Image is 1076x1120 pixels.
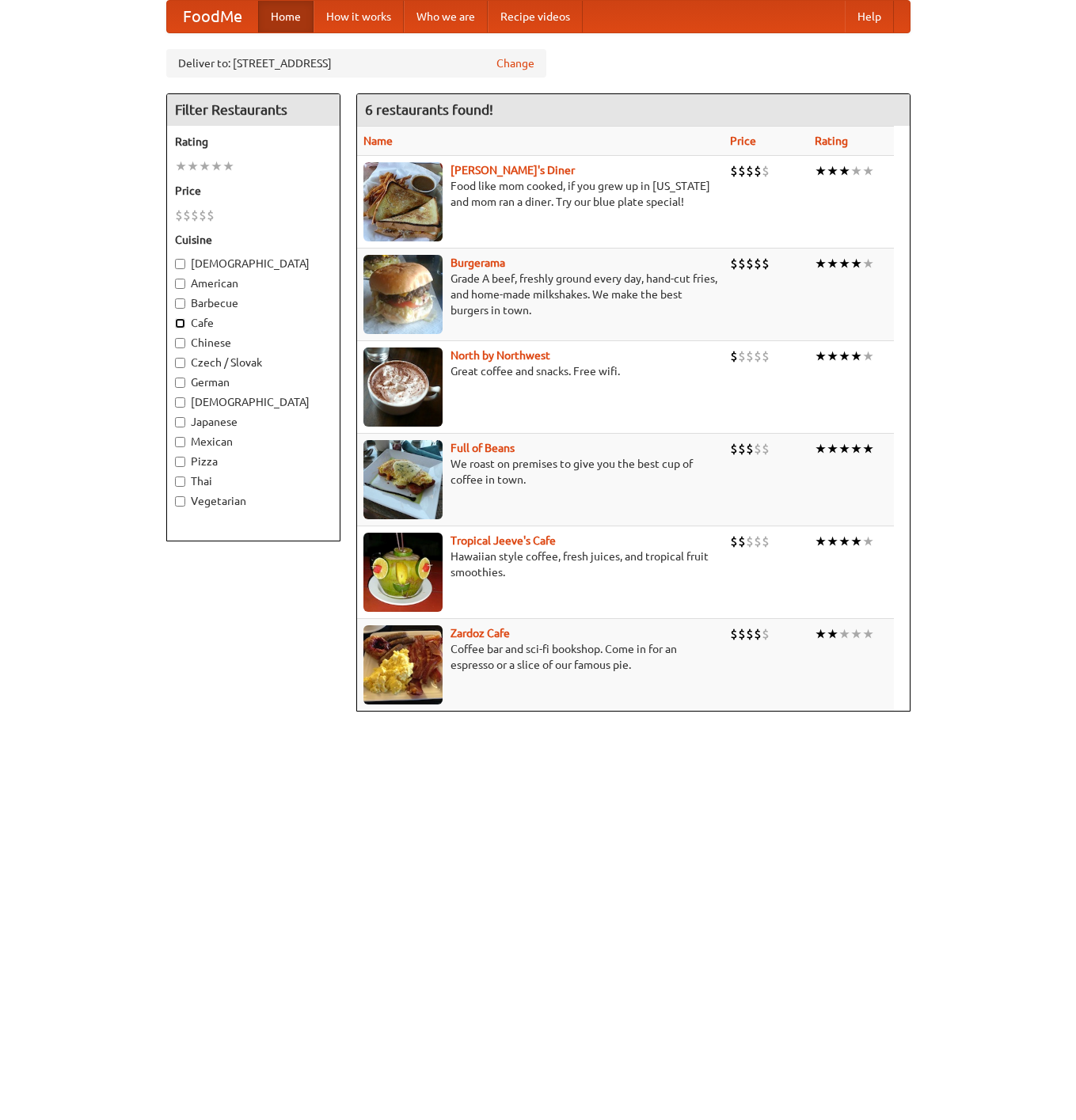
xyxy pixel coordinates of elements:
[762,625,770,643] li: $
[451,442,515,454] a: Full of Beans
[175,496,185,507] input: Vegetarian
[762,255,770,272] li: $
[815,347,827,365] li: ★
[815,440,827,457] li: ★
[258,1,314,32] a: Home
[175,397,185,408] input: [DEMOGRAPHIC_DATA]
[827,347,838,365] li: ★
[451,164,575,177] a: [PERSON_NAME]'s Diner
[827,440,838,457] li: ★
[404,1,488,32] a: Who we are
[175,493,332,509] label: Vegetarian
[730,347,738,365] li: $
[175,338,185,348] input: Chinese
[754,162,762,180] li: $
[207,207,215,224] li: $
[762,533,770,550] li: $
[451,627,510,640] b: Zardoz Cafe
[762,440,770,457] li: $
[862,533,874,550] li: ★
[363,363,717,379] p: Great coffee and snacks. Free wifi.
[363,625,443,704] img: zardoz.jpg
[175,394,332,410] label: [DEMOGRAPHIC_DATA]
[746,533,754,550] li: $
[838,162,850,180] li: ★
[754,440,762,457] li: $
[175,232,332,248] h5: Cuisine
[496,55,534,71] a: Change
[175,275,332,291] label: American
[175,315,332,331] label: Cafe
[199,207,207,224] li: $
[862,440,874,457] li: ★
[815,533,827,550] li: ★
[363,440,443,519] img: beans.jpg
[838,625,850,643] li: ★
[754,625,762,643] li: $
[175,256,332,271] label: [DEMOGRAPHIC_DATA]
[365,102,493,117] ng-pluralize: 6 restaurants found!
[175,335,332,351] label: Chinese
[730,255,738,272] li: $
[738,440,746,457] li: $
[175,183,332,199] h5: Price
[175,207,183,224] li: $
[862,162,874,180] li: ★
[827,625,838,643] li: ★
[451,534,556,547] a: Tropical Jeeve's Cafe
[738,625,746,643] li: $
[730,440,738,457] li: $
[738,162,746,180] li: $
[175,417,185,427] input: Japanese
[211,158,222,175] li: ★
[175,476,185,487] input: Thai
[850,440,862,457] li: ★
[363,135,393,147] a: Name
[363,533,443,612] img: jeeves.jpg
[191,207,199,224] li: $
[730,135,756,147] a: Price
[363,255,443,334] img: burgerama.jpg
[762,162,770,180] li: $
[175,298,185,309] input: Barbecue
[746,255,754,272] li: $
[815,162,827,180] li: ★
[451,256,505,269] a: Burgerama
[363,178,717,210] p: Food like mom cooked, if you grew up in [US_STATE] and mom ran a diner. Try our blue plate special!
[850,255,862,272] li: ★
[738,347,746,365] li: $
[363,549,717,580] p: Hawaiian style coffee, fresh juices, and tropical fruit smoothies.
[762,347,770,365] li: $
[222,158,234,175] li: ★
[850,347,862,365] li: ★
[175,457,185,467] input: Pizza
[175,355,332,370] label: Czech / Slovak
[175,378,185,388] input: German
[838,255,850,272] li: ★
[827,533,838,550] li: ★
[451,349,550,362] a: North by Northwest
[175,134,332,150] h5: Rating
[862,347,874,365] li: ★
[746,625,754,643] li: $
[850,625,862,643] li: ★
[175,295,332,311] label: Barbecue
[754,347,762,365] li: $
[815,135,848,147] a: Rating
[314,1,404,32] a: How it works
[175,318,185,328] input: Cafe
[838,533,850,550] li: ★
[167,1,258,32] a: FoodMe
[746,347,754,365] li: $
[175,473,332,489] label: Thai
[363,162,443,241] img: sallys.jpg
[838,440,850,457] li: ★
[175,454,332,469] label: Pizza
[815,255,827,272] li: ★
[175,158,187,175] li: ★
[166,49,546,78] div: Deliver to: [STREET_ADDRESS]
